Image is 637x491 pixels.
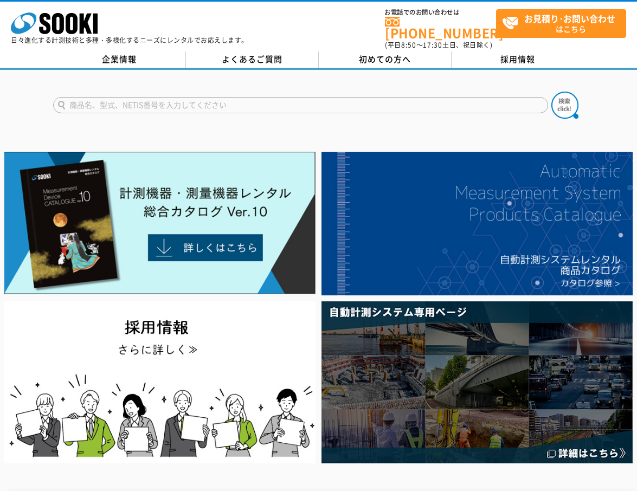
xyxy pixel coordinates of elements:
[321,152,632,295] img: 自動計測システムカタログ
[11,37,248,43] p: 日々進化する計測技術と多種・多様化するニーズにレンタルでお応えします。
[502,10,626,37] span: はこちら
[53,97,548,113] input: 商品名、型式、NETIS番号を入力してください
[385,40,492,50] span: (平日 ～ 土日、祝日除く)
[4,152,315,294] img: Catalog Ver10
[401,40,416,50] span: 8:50
[53,51,186,68] a: 企業情報
[321,301,632,463] img: 自動計測システム専用ページ
[319,51,452,68] a: 初めての方へ
[524,12,615,25] strong: お見積り･お問い合わせ
[359,53,411,65] span: 初めての方へ
[385,9,496,16] span: お電話でのお問い合わせは
[186,51,319,68] a: よくあるご質問
[4,301,315,463] img: SOOKI recruit
[496,9,626,38] a: お見積り･お問い合わせはこちら
[452,51,584,68] a: 採用情報
[385,17,496,39] a: [PHONE_NUMBER]
[551,92,578,119] img: btn_search.png
[423,40,442,50] span: 17:30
